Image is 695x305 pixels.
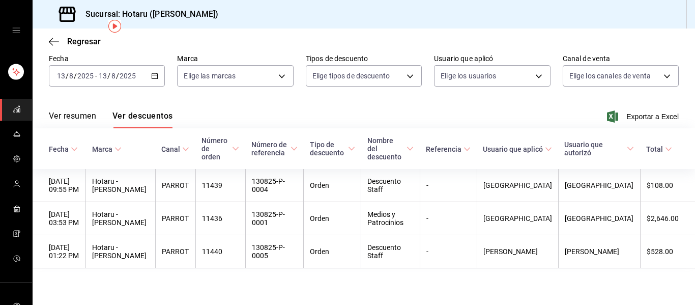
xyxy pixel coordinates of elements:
th: [GEOGRAPHIC_DATA] [558,202,640,235]
button: Regresar [49,37,101,46]
th: 11440 [195,235,245,268]
th: - [420,235,477,268]
th: - [420,202,477,235]
span: Usuario que autorizó [564,141,634,157]
th: [GEOGRAPHIC_DATA] [477,169,558,202]
th: Medios y Patrocinios [361,202,420,235]
label: Canal de venta [563,55,679,62]
th: $108.00 [640,169,695,202]
span: - [95,72,97,80]
th: 11436 [195,202,245,235]
th: 11439 [195,169,245,202]
th: Orden [304,169,361,202]
span: Referencia [426,145,471,153]
th: Hotaru - [PERSON_NAME] [86,235,156,268]
button: Ver descuentos [112,111,172,128]
th: [GEOGRAPHIC_DATA] [477,202,558,235]
th: PARROT [155,235,195,268]
th: [PERSON_NAME] [558,235,640,268]
th: Orden [304,235,361,268]
button: Exportar a Excel [609,110,679,123]
span: / [74,72,77,80]
th: Hotaru - [PERSON_NAME] [86,202,156,235]
span: Usuario que aplicó [483,145,552,153]
span: Número de referencia [251,141,297,157]
img: Tooltip marker [108,20,121,33]
span: Elige los usuarios [441,71,496,81]
th: 130825-P-0004 [245,169,303,202]
button: Ver resumen [49,111,96,128]
span: Nombre del descuento [367,136,414,161]
th: PARROT [155,169,195,202]
label: Usuario que aplicó [434,55,550,62]
span: Elige las marcas [184,71,236,81]
th: Hotaru - [PERSON_NAME] [86,169,156,202]
th: [GEOGRAPHIC_DATA] [558,169,640,202]
span: / [107,72,110,80]
th: PARROT [155,202,195,235]
th: $2,646.00 [640,202,695,235]
span: Total [646,145,672,153]
th: [DATE] 03:53 PM [33,202,86,235]
th: $528.00 [640,235,695,268]
input: -- [56,72,66,80]
th: [DATE] 01:22 PM [33,235,86,268]
label: Marca [177,55,293,62]
span: Elige los canales de venta [569,71,651,81]
input: ---- [77,72,94,80]
span: Marca [92,145,122,153]
input: -- [69,72,74,80]
input: -- [111,72,116,80]
span: / [66,72,69,80]
span: Fecha [49,145,78,153]
input: ---- [119,72,136,80]
span: / [116,72,119,80]
span: Canal [161,145,189,153]
label: Tipos de descuento [306,55,422,62]
th: Orden [304,202,361,235]
span: Elige tipos de descuento [312,71,390,81]
button: open drawer [12,26,20,35]
span: Número de orden [201,136,239,161]
div: navigation tabs [49,111,172,128]
th: Descuento Staff [361,235,420,268]
th: [DATE] 09:55 PM [33,169,86,202]
span: Regresar [67,37,101,46]
h3: Sucursal: Hotaru ([PERSON_NAME]) [77,8,218,20]
input: -- [98,72,107,80]
th: Descuento Staff [361,169,420,202]
label: Fecha [49,55,165,62]
span: Tipo de descuento [310,141,355,157]
th: 130825-P-0001 [245,202,303,235]
th: 130825-P-0005 [245,235,303,268]
th: - [420,169,477,202]
th: [PERSON_NAME] [477,235,558,268]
